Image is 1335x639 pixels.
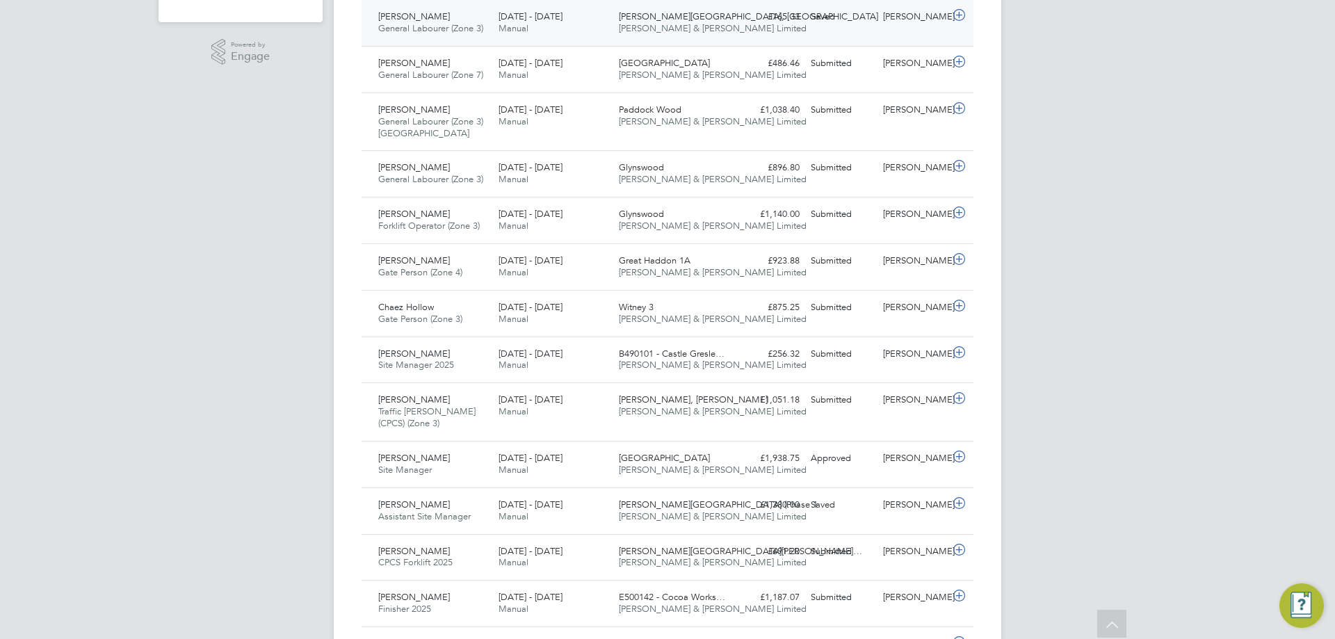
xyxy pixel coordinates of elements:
[619,104,681,115] span: Paddock Wood
[378,591,450,603] span: [PERSON_NAME]
[231,51,270,63] span: Engage
[378,173,483,185] span: General Labourer (Zone 3)
[877,156,950,179] div: [PERSON_NAME]
[231,39,270,51] span: Powered by
[499,452,563,464] span: [DATE] - [DATE]
[619,10,878,22] span: [PERSON_NAME][GEOGRAPHIC_DATA], [GEOGRAPHIC_DATA]
[1279,583,1324,628] button: Engage Resource Center
[499,220,528,232] span: Manual
[499,57,563,69] span: [DATE] - [DATE]
[805,156,877,179] div: Submitted
[378,359,454,371] span: Site Manager 2025
[378,220,480,232] span: Forklift Operator (Zone 3)
[499,266,528,278] span: Manual
[378,348,450,359] span: [PERSON_NAME]
[619,115,807,127] span: [PERSON_NAME] & [PERSON_NAME] Limited
[499,161,563,173] span: [DATE] - [DATE]
[499,556,528,568] span: Manual
[499,313,528,325] span: Manual
[733,156,805,179] div: £896.80
[619,510,807,522] span: [PERSON_NAME] & [PERSON_NAME] Limited
[877,99,950,122] div: [PERSON_NAME]
[877,52,950,75] div: [PERSON_NAME]
[733,99,805,122] div: £1,038.40
[499,22,528,34] span: Manual
[877,389,950,412] div: [PERSON_NAME]
[378,556,453,568] span: CPCS Forklift 2025
[733,540,805,563] div: £691.20
[805,296,877,319] div: Submitted
[619,603,807,615] span: [PERSON_NAME] & [PERSON_NAME] Limited
[805,389,877,412] div: Submitted
[877,6,950,29] div: [PERSON_NAME]
[619,208,664,220] span: Glynswood
[378,254,450,266] span: [PERSON_NAME]
[619,556,807,568] span: [PERSON_NAME] & [PERSON_NAME] Limited
[619,69,807,81] span: [PERSON_NAME] & [PERSON_NAME] Limited
[499,510,528,522] span: Manual
[499,405,528,417] span: Manual
[378,57,450,69] span: [PERSON_NAME]
[499,69,528,81] span: Manual
[733,203,805,226] div: £1,140.00
[499,464,528,476] span: Manual
[877,343,950,366] div: [PERSON_NAME]
[499,115,528,127] span: Manual
[619,394,768,405] span: [PERSON_NAME], [PERSON_NAME]
[619,57,710,69] span: [GEOGRAPHIC_DATA]
[619,499,818,510] span: [PERSON_NAME][GEOGRAPHIC_DATA] (Phase 1
[619,405,807,417] span: [PERSON_NAME] & [PERSON_NAME] Limited
[499,104,563,115] span: [DATE] - [DATE]
[619,301,654,313] span: Witney 3
[805,6,877,29] div: Saved
[378,545,450,557] span: [PERSON_NAME]
[378,104,450,115] span: [PERSON_NAME]
[877,447,950,470] div: [PERSON_NAME]
[877,203,950,226] div: [PERSON_NAME]
[378,208,450,220] span: [PERSON_NAME]
[733,389,805,412] div: £1,051.18
[877,494,950,517] div: [PERSON_NAME]
[619,545,862,557] span: [PERSON_NAME][GEOGRAPHIC_DATA][PERSON_NAME]…
[378,394,450,405] span: [PERSON_NAME]
[805,250,877,273] div: Submitted
[619,266,807,278] span: [PERSON_NAME] & [PERSON_NAME] Limited
[619,22,807,34] span: [PERSON_NAME] & [PERSON_NAME] Limited
[733,52,805,75] div: £486.46
[877,540,950,563] div: [PERSON_NAME]
[378,452,450,464] span: [PERSON_NAME]
[378,313,462,325] span: Gate Person (Zone 3)
[378,266,462,278] span: Gate Person (Zone 4)
[733,343,805,366] div: £256.32
[378,115,483,139] span: General Labourer (Zone 3) [GEOGRAPHIC_DATA]
[619,220,807,232] span: [PERSON_NAME] & [PERSON_NAME] Limited
[805,99,877,122] div: Submitted
[499,254,563,266] span: [DATE] - [DATE]
[805,343,877,366] div: Submitted
[499,603,528,615] span: Manual
[733,296,805,319] div: £875.25
[619,161,664,173] span: Glynswood
[733,6,805,29] div: £165.33
[877,250,950,273] div: [PERSON_NAME]
[619,591,725,603] span: E500142 - Cocoa Works…
[619,464,807,476] span: [PERSON_NAME] & [PERSON_NAME] Limited
[619,173,807,185] span: [PERSON_NAME] & [PERSON_NAME] Limited
[211,39,270,65] a: Powered byEngage
[805,203,877,226] div: Submitted
[805,52,877,75] div: Submitted
[378,464,432,476] span: Site Manager
[619,254,690,266] span: Great Haddon 1A
[733,494,805,517] div: £1,380.00
[499,545,563,557] span: [DATE] - [DATE]
[499,359,528,371] span: Manual
[733,250,805,273] div: £923.88
[733,586,805,609] div: £1,187.07
[499,499,563,510] span: [DATE] - [DATE]
[378,161,450,173] span: [PERSON_NAME]
[733,447,805,470] div: £1,938.75
[378,301,434,313] span: Chaez Hollow
[499,301,563,313] span: [DATE] - [DATE]
[619,452,710,464] span: [GEOGRAPHIC_DATA]
[619,359,807,371] span: [PERSON_NAME] & [PERSON_NAME] Limited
